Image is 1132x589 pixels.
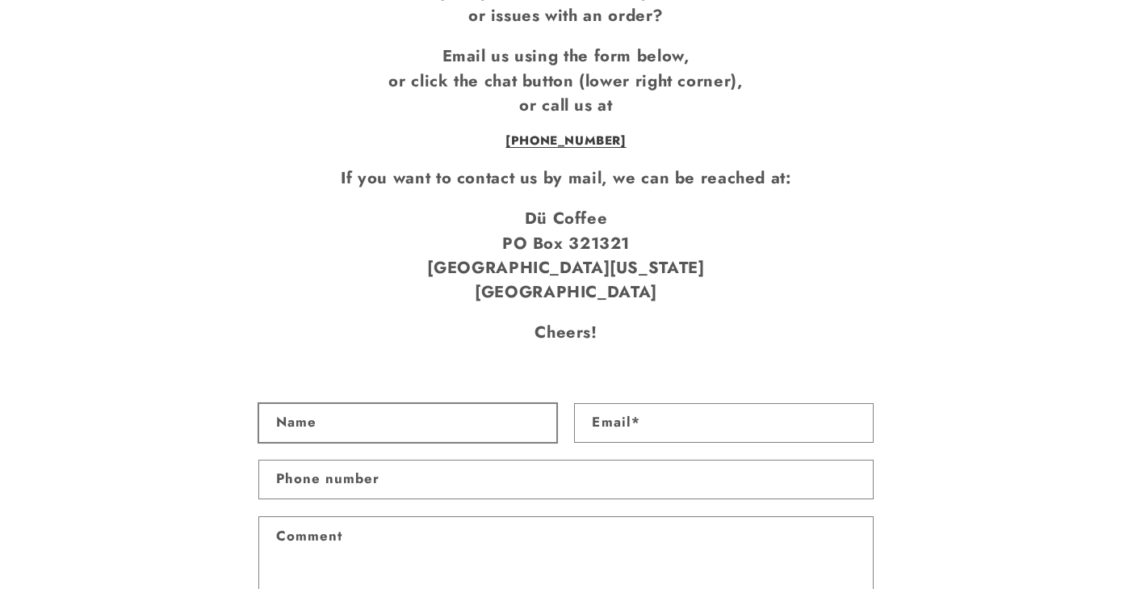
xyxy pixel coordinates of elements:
p: Dü Coffee PO Box 321321 [GEOGRAPHIC_DATA][US_STATE] [GEOGRAPHIC_DATA] [335,206,797,304]
p: If you want to contact us by mail, we can be reached at: [335,166,797,190]
input: Phone number [259,461,873,499]
a: [PHONE_NUMBER] [505,132,626,149]
div: Cheers! [335,320,797,344]
input: Email [575,404,873,442]
input: Name [259,404,557,442]
div: or issues with an order? [335,3,797,27]
p: Email us using the form below, or click the chat button (lower right corner), or call us at [335,44,797,117]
